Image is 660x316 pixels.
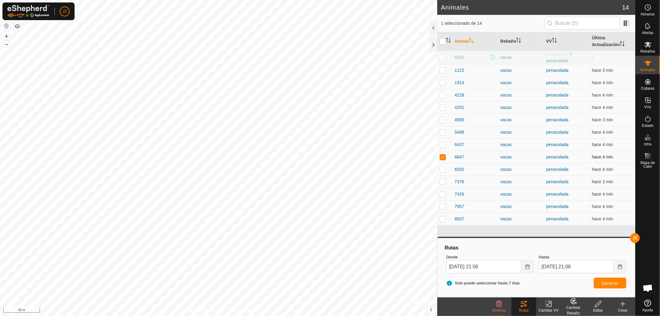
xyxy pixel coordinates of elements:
div: Cambiar VV [536,308,561,313]
div: Rutas [444,244,629,252]
span: Mapa de Calor [637,161,658,168]
div: Cambiar Rebaño [561,305,586,316]
div: Editar [586,308,610,313]
button: Generar [594,278,626,288]
span: 7426 [455,191,464,197]
input: Buscar (S) [545,17,620,30]
a: penacelada [546,93,568,97]
span: 28 sept 2025, 21:03 [592,68,613,73]
th: VV [544,32,589,51]
button: i [428,306,434,313]
span: 28 sept 2025, 21:02 [592,142,613,147]
span: 28 sept 2025, 21:02 [592,130,613,135]
span: Horarios [641,12,655,16]
div: Rutas [511,308,536,313]
span: 28 sept 2025, 21:02 [592,80,613,85]
div: vacas [500,117,541,123]
p-sorticon: Activar para ordenar [620,42,625,47]
span: 0315 [455,54,464,61]
span: 1914 [455,80,464,86]
span: J2 [63,8,67,15]
a: penacelada [546,105,568,110]
button: Choose Date [614,260,626,273]
div: vacas [500,203,541,210]
p-sorticon: Activar para ordenar [552,39,557,44]
span: 14 [622,3,629,12]
span: 8837 [455,216,464,222]
span: 28 sept 2025, 21:03 [592,204,613,209]
div: vacas [500,179,541,185]
a: penacelada [546,154,568,159]
span: 4251 [455,104,464,111]
span: 6847 [455,154,464,160]
span: 1122 [455,67,464,74]
div: vacas [500,92,541,98]
span: 1 seleccionado de 14 [441,20,545,27]
h2: Animales [441,4,622,11]
span: 28 sept 2025, 21:02 [592,192,613,197]
a: penacelada [546,117,568,122]
button: Choose Date [521,260,534,273]
span: 28 sept 2025, 21:02 [592,216,613,221]
span: i [430,307,432,312]
span: Collares [641,87,654,90]
div: vacas [500,67,541,74]
p-sorticon: Activar para ordenar [446,39,451,44]
a: penacelada [546,130,568,135]
span: 4585 [455,117,464,123]
span: Animales [640,68,655,72]
span: - [592,55,593,60]
div: vacas [500,129,541,136]
div: Chat abierto [639,279,657,297]
span: 28 sept 2025, 21:02 [592,167,613,172]
div: vacas [500,166,541,173]
a: Ayuda [636,297,660,314]
span: Solo puede seleccionar hasta 7 días [446,280,520,286]
a: penacelada [546,179,568,184]
span: 28 sept 2025, 21:02 [592,105,613,110]
div: vacas [500,104,541,111]
span: 28 sept 2025, 21:02 [592,93,613,97]
a: penacelada [546,68,568,73]
img: hasta [568,51,573,56]
span: 28 sept 2025, 21:02 [592,154,613,159]
div: vacas [500,141,541,148]
span: 28 sept 2025, 21:03 [592,117,613,122]
span: 28 sept 2025, 21:03 [592,179,613,184]
a: Política de Privacidad [187,308,222,314]
div: vacas [500,54,541,61]
div: Crear [610,308,635,313]
div: vacas [500,216,541,222]
span: 4228 [455,92,464,98]
button: Restablecer Mapa [3,22,10,30]
th: Última Actualización [589,32,635,51]
a: penacelada [546,204,568,209]
span: 6920 [455,166,464,173]
div: vacas [500,154,541,160]
div: vacas [500,80,541,86]
span: Rebaños [640,50,655,53]
span: 6437 [455,141,464,148]
label: Desde [446,254,534,260]
div: vacas [500,191,541,197]
button: + [3,32,10,40]
button: Capas del Mapa [14,23,21,30]
th: Animal [452,32,498,51]
a: penacelada [546,192,568,197]
span: Infra [644,142,651,146]
a: penacelada [546,142,568,147]
span: VVs [644,105,651,109]
a: penacelada [546,167,568,172]
p-sorticon: Activar para ordenar [469,39,474,44]
img: Logo Gallagher [7,5,50,18]
th: Rebaño [498,32,544,51]
span: Eliminar [492,308,506,313]
span: APAGADO [546,52,567,57]
a: Contáctenos [230,308,251,314]
span: Alertas [642,31,654,35]
a: penacelada [546,80,568,85]
p-sorticon: Activar para ordenar [516,39,521,44]
span: 5498 [455,129,464,136]
label: Hasta [539,254,626,260]
span: Ayuda [643,308,653,312]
